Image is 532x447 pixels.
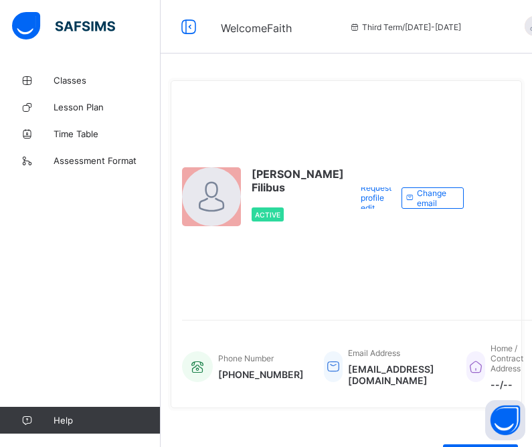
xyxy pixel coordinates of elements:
[54,128,161,139] span: Time Table
[348,363,446,386] span: [EMAIL_ADDRESS][DOMAIN_NAME]
[54,75,161,86] span: Classes
[12,12,115,40] img: safsims
[54,102,161,112] span: Lesson Plan
[221,21,292,35] span: Welcome Faith
[348,348,400,358] span: Email Address
[485,400,525,440] button: Open asap
[417,188,453,208] span: Change email
[218,353,274,363] span: Phone Number
[361,183,391,213] span: Request profile edit
[255,211,280,219] span: Active
[491,343,523,373] span: Home / Contract Address
[349,22,461,32] span: session/term information
[218,369,304,380] span: [PHONE_NUMBER]
[54,415,160,426] span: Help
[54,155,161,166] span: Assessment Format
[252,167,344,194] span: [PERSON_NAME] Filibus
